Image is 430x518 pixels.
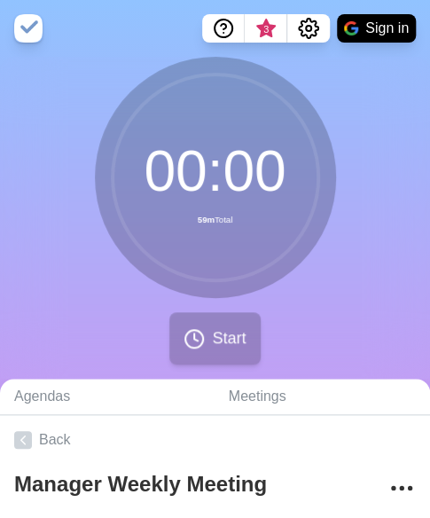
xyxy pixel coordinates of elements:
[14,14,43,43] img: timeblocks logo
[245,14,287,43] button: What’s new
[337,14,416,43] button: Sign in
[212,326,246,350] span: Start
[287,14,330,43] button: Settings
[384,470,419,506] button: More
[215,379,430,415] a: Meetings
[202,14,245,43] button: Help
[259,22,273,36] span: 3
[169,312,260,365] button: Start
[344,21,358,35] img: google logo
